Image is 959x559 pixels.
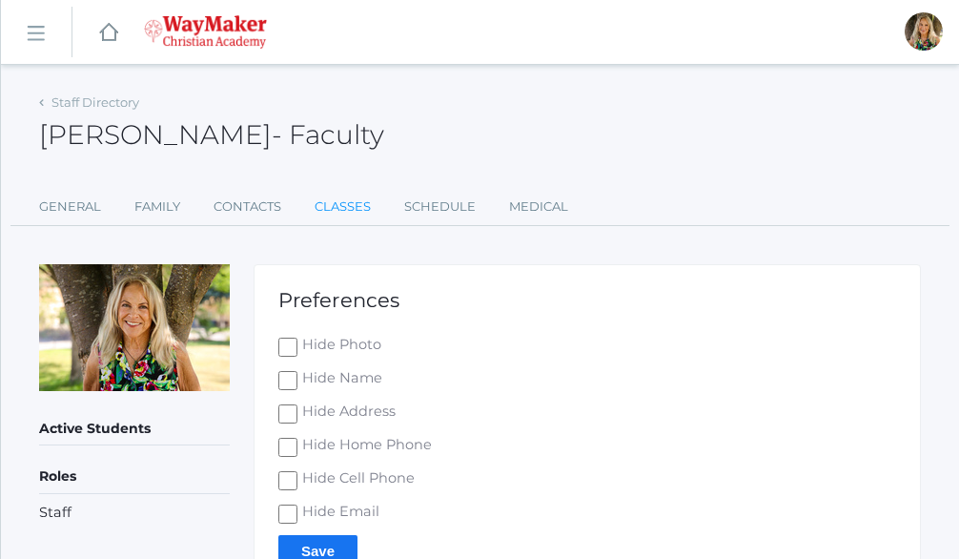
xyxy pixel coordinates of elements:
[297,335,381,359] span: Hide Photo
[404,188,476,226] a: Schedule
[297,502,379,526] span: Hide Email
[39,503,230,524] li: Staff
[297,368,382,392] span: Hide Name
[509,188,568,226] a: Medical
[39,461,230,493] h5: Roles
[134,188,180,226] a: Family
[39,120,384,150] h2: [PERSON_NAME]
[39,188,101,226] a: General
[144,15,267,49] img: waymaker-logo-stack-white-1602f2b1af18da31a5905e9982d058868370996dac5278e84edea6dabf9a3315.png
[278,404,297,424] input: Hide Address
[297,435,432,459] span: Hide Home Phone
[297,402,396,425] span: Hide Address
[278,438,297,457] input: Hide Home Phone
[278,338,297,357] input: Hide Photo
[272,118,384,151] span: - Faculty
[315,188,371,226] a: Classes
[278,471,297,490] input: Hide Cell Phone
[39,413,230,445] h5: Active Students
[278,289,896,311] h1: Preferences
[39,264,230,391] img: Claudia Marosz
[297,468,415,492] span: Hide Cell Phone
[278,371,297,390] input: Hide Name
[51,94,139,110] a: Staff Directory
[214,188,281,226] a: Contacts
[278,505,297,524] input: Hide Email
[905,12,943,51] div: Claudia Marosz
